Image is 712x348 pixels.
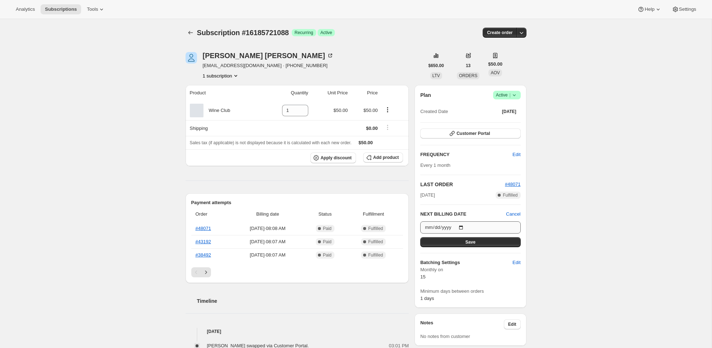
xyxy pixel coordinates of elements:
span: Billing date [233,211,302,218]
h6: Batching Settings [420,259,512,266]
button: Edit [508,149,525,160]
span: Fulfilled [503,192,517,198]
button: Help [633,4,666,14]
span: 1 days [420,296,434,301]
div: Wine Club [203,107,230,114]
span: Monthly on [420,266,520,273]
span: Customer Portal [456,131,490,136]
th: Product [186,85,261,101]
span: | [509,92,510,98]
button: Product actions [382,106,393,114]
span: Paid [323,226,332,231]
span: [DATE] · 08:08 AM [233,225,302,232]
span: Tools [87,6,98,12]
h2: LAST ORDER [420,181,505,188]
span: Created Date [420,108,448,115]
button: Save [420,237,520,247]
span: Status [306,211,344,218]
h2: Plan [420,91,431,99]
h2: NEXT BILLING DATE [420,211,506,218]
span: Fulfillment [348,211,399,218]
span: Ingrid Schneider [186,52,197,64]
span: 13 [466,63,470,69]
h4: [DATE] [186,328,409,335]
span: Every 1 month [420,163,450,168]
a: #38492 [196,252,211,258]
span: Fulfilled [368,226,383,231]
span: $650.00 [428,63,444,69]
button: Customer Portal [420,128,520,138]
span: [DATE] [502,109,516,114]
span: Fulfilled [368,252,383,258]
span: Paid [323,239,332,245]
span: Add product [373,155,399,160]
span: $50.00 [364,108,378,113]
span: Create order [487,30,512,36]
button: Edit [504,319,521,329]
span: [DATE] · 08:07 AM [233,251,302,259]
span: Minimum days between orders [420,288,520,295]
span: [DATE] [420,192,435,199]
button: Settings [667,4,701,14]
span: Edit [512,259,520,266]
span: Edit [508,321,516,327]
button: Edit [508,257,525,268]
span: $50.00 [333,108,348,113]
button: Analytics [11,4,39,14]
span: Paid [323,252,332,258]
span: Fulfilled [368,239,383,245]
button: Create order [483,28,517,38]
button: [DATE] [498,107,521,117]
button: $650.00 [424,61,448,71]
th: Price [350,85,380,101]
span: Help [645,6,654,12]
div: [PERSON_NAME] [PERSON_NAME] [203,52,334,59]
span: Apply discount [320,155,352,161]
span: [EMAIL_ADDRESS][DOMAIN_NAME] · [PHONE_NUMBER] [203,62,334,69]
span: Active [320,30,332,36]
button: Cancel [506,211,520,218]
a: #43192 [196,239,211,244]
button: 13 [462,61,475,71]
span: ORDERS [459,73,477,78]
button: Next [201,267,211,277]
a: #48071 [505,182,520,187]
h3: Notes [420,319,504,329]
span: AOV [491,70,500,75]
button: Subscriptions [41,4,81,14]
span: Edit [512,151,520,158]
button: Apply discount [310,152,356,163]
span: $0.00 [366,126,378,131]
a: #48071 [196,226,211,231]
span: $50.00 [488,61,502,68]
h2: FREQUENCY [420,151,512,158]
button: Shipping actions [382,123,393,131]
span: $50.00 [359,140,373,145]
span: Active [496,91,518,99]
span: Save [465,239,476,245]
span: No notes from customer [420,334,470,339]
button: Subscriptions [186,28,196,38]
span: Subscription #16185721088 [197,29,289,37]
span: Subscriptions [45,6,77,12]
th: Quantity [261,85,310,101]
button: #48071 [505,181,520,188]
span: [DATE] · 08:07 AM [233,238,302,245]
span: Analytics [16,6,35,12]
button: Product actions [203,72,239,79]
span: Sales tax (if applicable) is not displayed because it is calculated with each new order. [190,140,352,145]
span: 15 [420,274,425,279]
button: Add product [363,152,403,163]
th: Unit Price [310,85,350,101]
span: Recurring [295,30,313,36]
nav: Pagination [191,267,403,277]
h2: Payment attempts [191,199,403,206]
h2: Timeline [197,297,409,305]
th: Order [191,206,231,222]
span: Settings [679,6,696,12]
th: Shipping [186,120,261,136]
span: LTV [432,73,440,78]
button: Tools [83,4,109,14]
